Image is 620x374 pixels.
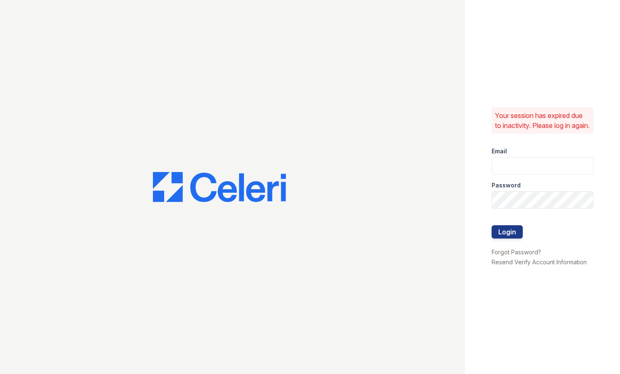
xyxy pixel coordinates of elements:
p: Your session has expired due to inactivity. Please log in again. [495,111,590,130]
a: Resend Verify Account Information [492,258,587,266]
button: Login [492,225,523,239]
label: Password [492,181,521,189]
a: Forgot Password? [492,249,541,256]
img: CE_Logo_Blue-a8612792a0a2168367f1c8372b55b34899dd931a85d93a1a3d3e32e68fde9ad4.png [153,172,286,202]
label: Email [492,147,507,155]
